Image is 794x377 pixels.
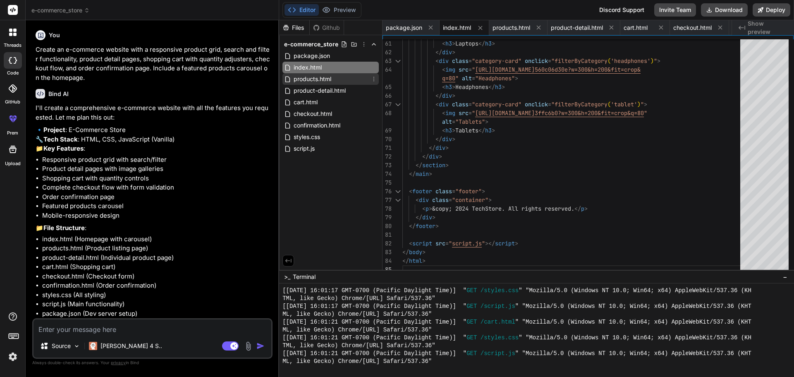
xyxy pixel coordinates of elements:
[383,248,392,257] div: 83
[435,101,439,108] span: <
[482,240,485,247] span: "
[244,341,253,351] img: attachment
[412,187,432,195] span: footer
[439,101,449,108] span: div
[409,257,422,264] span: html
[535,66,641,73] span: 560c06d30e?w=300&h=200&fit=crop&
[481,287,519,295] span: /styles.css
[409,248,422,256] span: body
[36,45,271,82] p: Create an e-commerce website with a responsive product grid, search and filter functionality, pro...
[409,187,412,195] span: <
[495,83,502,91] span: h3
[439,57,449,65] span: div
[284,273,290,281] span: >_
[535,109,644,117] span: 3ffc6b0?w=300&h=200&fit=crop&q=80
[455,187,482,195] span: "footer"
[383,257,392,265] div: 84
[654,57,657,65] span: "
[515,74,518,82] span: >
[519,334,751,342] span: " "Mozilla/5.0 (Windows NT 10.0; Win64; x64) AppleWebKit/537.36 (KH
[419,196,429,204] span: div
[282,350,466,358] span: [[DATE] 16:01:21 GMT-0700 (Pacific Daylight Time)] "
[435,144,445,151] span: div
[409,222,416,230] span: </
[36,125,271,154] p: 🔹 : E-Commerce Store 🔧 : HTML, CSS, JavaScript (Vanilla) 📁 :
[48,90,69,98] h6: Bind AI
[644,109,647,117] span: "
[383,178,392,187] div: 75
[515,350,751,358] span: " "Mozilla/5.0 (Windows NT 10.0; Win64; x64) AppleWebKit/537.36 (KHT
[611,57,651,65] span: 'headphones'
[472,57,521,65] span: "category-card"
[455,40,478,47] span: Laptops
[42,174,271,183] li: Shopping cart with quantity controls
[466,318,477,326] span: GET
[701,3,748,17] button: Download
[449,240,452,247] span: "
[475,74,515,82] span: "Headphones"
[429,205,432,212] span: >
[293,74,332,84] span: products.html
[383,100,392,109] div: 67
[485,240,495,247] span: ></
[442,109,445,117] span: <
[383,196,392,204] div: 77
[466,350,477,358] span: GET
[478,127,485,134] span: </
[574,205,581,212] span: </
[452,118,455,125] span: =
[551,101,607,108] span: "filterByCategory
[282,318,466,326] span: [[DATE] 16:01:21 GMT-0700 (Pacific Daylight Time)] "
[42,211,271,221] li: Mobile-responsive design
[492,127,495,134] span: >
[89,342,97,350] img: Claude 4 Sonnet
[449,196,452,204] span: =
[52,342,71,350] p: Source
[42,183,271,192] li: Complete checkout flow with form validation
[452,92,455,99] span: >
[493,24,530,32] span: products.html
[485,118,488,125] span: >
[442,118,452,125] span: alt
[475,66,535,73] span: [URL][DOMAIN_NAME]
[293,120,341,130] span: confirmation.html
[422,257,426,264] span: >
[416,196,419,204] span: <
[36,223,271,233] p: 📁 :
[459,66,469,73] span: src
[42,235,271,244] li: index.html (Homepage with carousel)
[472,66,475,73] span: "
[293,51,331,61] span: package.json
[442,92,452,99] span: div
[481,303,515,310] span: /script.js
[459,109,469,117] span: src
[442,48,452,56] span: div
[42,155,271,165] li: Responsive product grid with search/filter
[383,135,392,144] div: 70
[383,265,392,274] div: 85
[383,83,392,91] div: 65
[452,83,455,91] span: >
[445,83,452,91] span: h3
[515,303,751,310] span: " "Mozilla/5.0 (Windows NT 10.0; Win64; x64) AppleWebKit/537.36 (KHT
[31,6,90,14] span: e-commerce_store
[73,343,80,350] img: Pick Models
[462,74,472,82] span: alt
[445,144,449,151] span: >
[469,109,472,117] span: =
[383,109,392,118] div: 68
[429,170,432,178] span: >
[469,101,472,108] span: =
[279,24,309,32] div: Files
[637,101,641,108] span: )
[383,57,392,65] div: 63
[293,132,321,142] span: styles.css
[435,92,442,99] span: </
[282,326,432,334] span: ML, like Gecko) Chrome/[URL] Safari/537.36"
[319,4,359,16] button: Preview
[383,187,392,196] div: 76
[452,135,455,143] span: >
[383,65,392,74] div: 64
[383,39,392,48] div: 61
[435,240,445,247] span: src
